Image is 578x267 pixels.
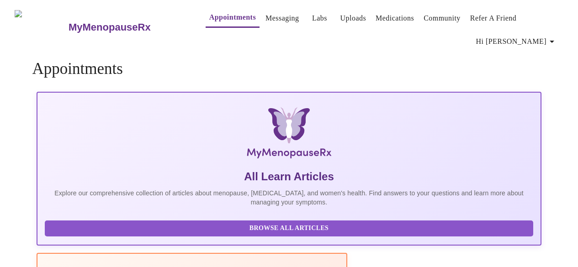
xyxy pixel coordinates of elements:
a: Browse All Articles [45,224,535,231]
button: Medications [372,9,418,27]
button: Appointments [206,8,260,28]
h5: All Learn Articles [45,169,533,184]
p: Explore our comprehensive collection of articles about menopause, [MEDICAL_DATA], and women's hea... [45,188,533,207]
button: Labs [305,9,334,27]
a: Appointments [209,11,256,24]
a: Uploads [340,12,366,25]
h3: MyMenopauseRx [69,21,151,33]
span: Hi [PERSON_NAME] [476,35,557,48]
a: Community [424,12,461,25]
a: Messaging [265,12,299,25]
a: Refer a Friend [470,12,517,25]
span: Browse All Articles [54,223,524,234]
button: Refer a Friend [467,9,520,27]
a: MyMenopauseRx [67,11,187,43]
button: Browse All Articles [45,220,533,236]
button: Hi [PERSON_NAME] [472,32,561,51]
img: MyMenopauseRx Logo [15,10,67,44]
button: Community [420,9,464,27]
h4: Appointments [32,60,546,78]
a: Labs [312,12,327,25]
img: MyMenopauseRx Logo [121,107,457,162]
button: Uploads [337,9,370,27]
a: Medications [376,12,414,25]
button: Messaging [262,9,302,27]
